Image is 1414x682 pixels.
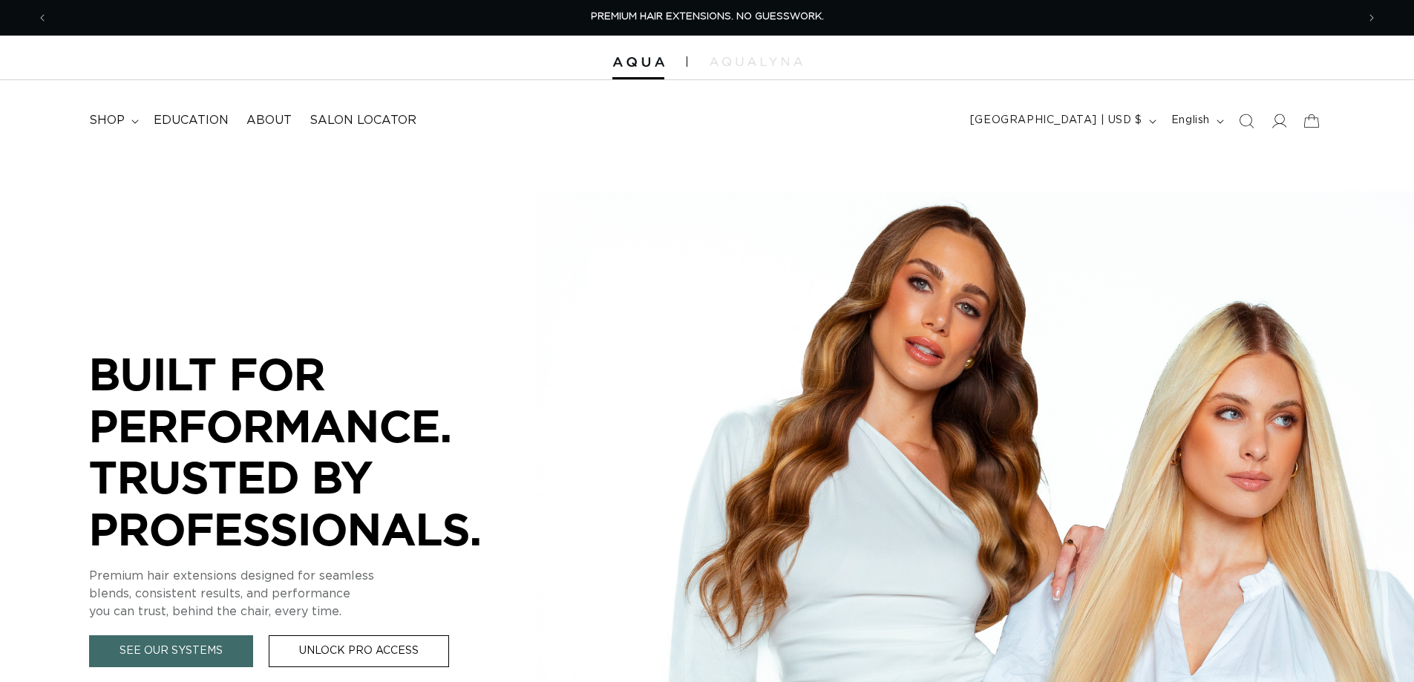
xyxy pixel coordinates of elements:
[612,57,664,68] img: Aqua Hair Extensions
[269,635,449,667] a: Unlock Pro Access
[1171,113,1210,128] span: English
[89,113,125,128] span: shop
[301,104,425,137] a: Salon Locator
[710,57,802,66] img: aqualyna.com
[1355,4,1388,32] button: Next announcement
[970,113,1142,128] span: [GEOGRAPHIC_DATA] | USD $
[961,107,1162,135] button: [GEOGRAPHIC_DATA] | USD $
[89,635,253,667] a: See Our Systems
[154,113,229,128] span: Education
[89,348,534,554] p: BUILT FOR PERFORMANCE. TRUSTED BY PROFESSIONALS.
[310,113,416,128] span: Salon Locator
[591,12,824,22] span: PREMIUM HAIR EXTENSIONS. NO GUESSWORK.
[80,104,145,137] summary: shop
[89,567,534,620] p: Premium hair extensions designed for seamless blends, consistent results, and performance you can...
[26,4,59,32] button: Previous announcement
[145,104,238,137] a: Education
[246,113,292,128] span: About
[1230,105,1263,137] summary: Search
[1162,107,1230,135] button: English
[238,104,301,137] a: About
